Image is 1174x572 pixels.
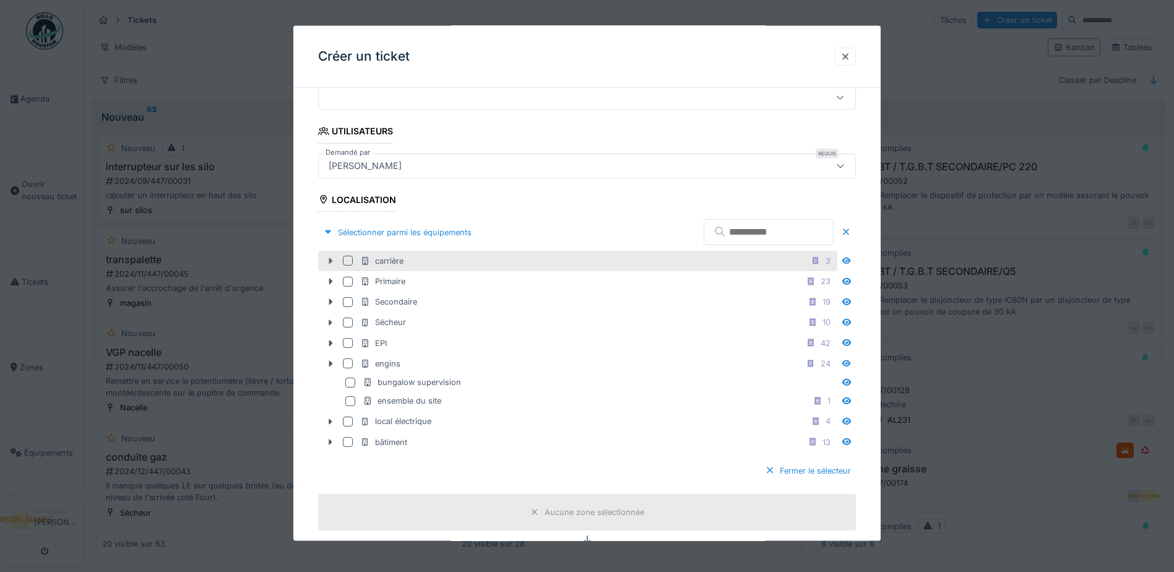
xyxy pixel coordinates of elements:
[360,436,407,448] div: bâtiment
[822,316,831,328] div: 10
[360,254,404,266] div: carrière
[545,506,644,518] div: Aucune zone sélectionnée
[363,395,441,407] div: ensemble du site
[827,395,831,407] div: 1
[318,223,477,240] div: Sélectionner parmi les équipements
[363,376,461,388] div: bungalow supervision
[360,337,387,349] div: EPI
[821,337,831,349] div: 42
[360,296,417,308] div: Secondaire
[318,190,396,211] div: Localisation
[821,275,831,287] div: 23
[318,122,393,143] div: Utilisateurs
[360,316,406,328] div: Sécheur
[821,357,831,369] div: 24
[822,436,831,448] div: 13
[318,49,410,64] h3: Créer un ticket
[323,147,373,157] label: Demandé par
[760,462,856,479] div: Fermer le sélecteur
[816,148,839,158] div: Requis
[360,275,405,287] div: Primaire
[826,415,831,427] div: 4
[360,415,431,427] div: local électrique
[324,158,407,172] div: [PERSON_NAME]
[826,254,831,266] div: 3
[360,357,400,369] div: engins
[822,296,831,308] div: 19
